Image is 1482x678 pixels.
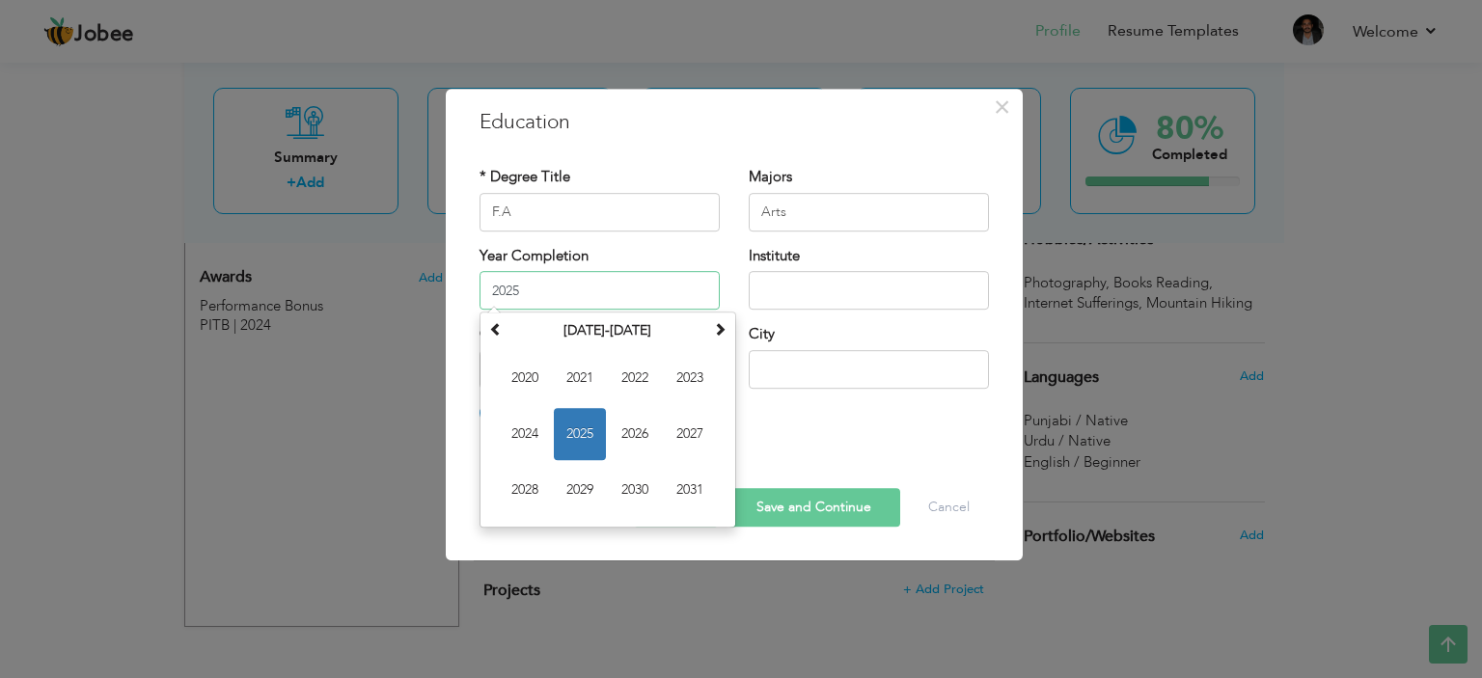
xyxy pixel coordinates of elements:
[664,464,716,516] span: 2031
[554,464,606,516] span: 2029
[664,352,716,404] span: 2023
[499,408,551,460] span: 2024
[609,352,661,404] span: 2022
[749,167,792,187] label: Majors
[489,322,503,336] span: Previous Decade
[554,352,606,404] span: 2021
[727,488,900,527] button: Save and Continue
[499,352,551,404] span: 2020
[480,246,589,266] label: Year Completion
[994,90,1010,124] span: ×
[713,322,727,336] span: Next Decade
[508,316,708,345] th: Select Decade
[554,408,606,460] span: 2025
[200,17,444,101] div: Add your educational degree.
[749,324,775,344] label: City
[909,488,989,527] button: Cancel
[499,464,551,516] span: 2028
[987,92,1018,122] button: Close
[480,167,570,187] label: * Degree Title
[480,108,989,137] h3: Education
[749,246,800,266] label: Institute
[609,464,661,516] span: 2030
[664,408,716,460] span: 2027
[609,408,661,460] span: 2026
